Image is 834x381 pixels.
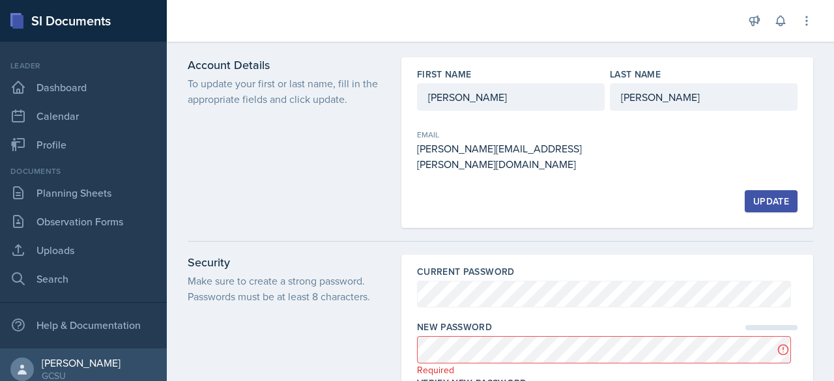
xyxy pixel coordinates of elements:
[5,237,162,263] a: Uploads
[42,356,121,369] div: [PERSON_NAME]
[610,68,661,81] label: Last Name
[5,165,162,177] div: Documents
[753,196,789,206] div: Update
[610,83,798,111] input: Enter last name
[5,208,162,234] a: Observation Forms
[417,363,798,376] p: Required
[188,76,386,107] p: To update your first or last name, fill in the appropriate fields and click update.
[5,103,162,129] a: Calendar
[5,132,162,158] a: Profile
[417,129,605,141] div: Email
[5,74,162,100] a: Dashboard
[417,68,472,81] label: First Name
[188,255,386,270] h3: Security
[5,266,162,292] a: Search
[417,320,492,333] label: New Password
[417,141,605,172] div: [PERSON_NAME][EMAIL_ADDRESS][PERSON_NAME][DOMAIN_NAME]
[188,273,386,304] p: Make sure to create a strong password. Passwords must be at least 8 characters.
[5,180,162,206] a: Planning Sheets
[417,83,605,111] input: Enter first name
[5,60,162,72] div: Leader
[745,190,798,212] button: Update
[5,312,162,338] div: Help & Documentation
[188,57,386,73] h3: Account Details
[417,265,515,278] label: Current Password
